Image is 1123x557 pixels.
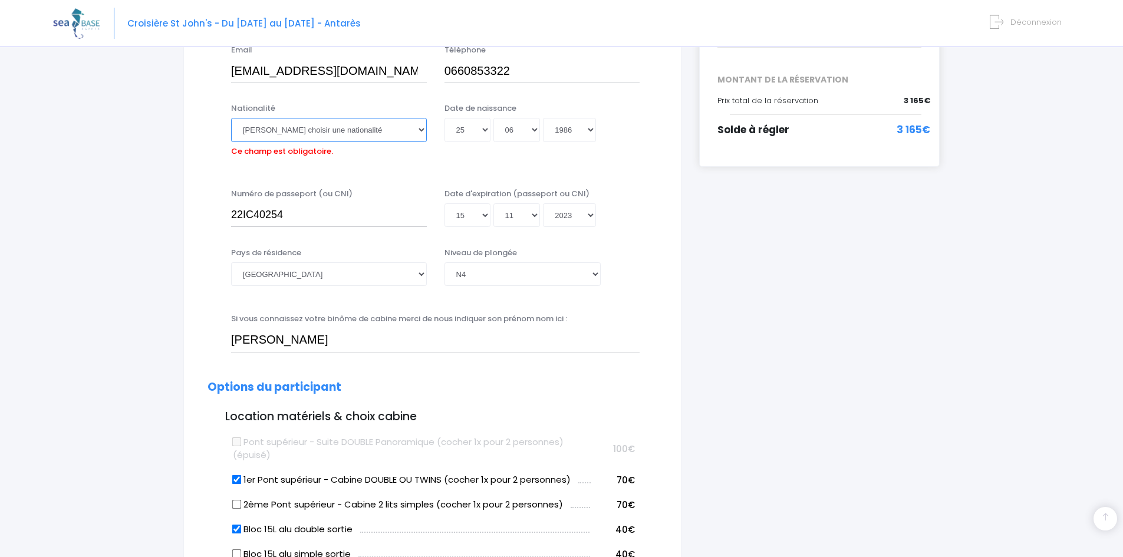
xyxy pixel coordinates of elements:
span: Prix total de la réservation [717,95,818,106]
label: Niveau de plongée [444,247,517,259]
h2: Options du participant [208,381,657,394]
span: 3 165€ [897,123,930,138]
span: Solde à régler [717,123,789,137]
label: Si vous connaissez votre binôme de cabine merci de nous indiquer son prénom nom ici : [231,313,567,325]
span: 3 165€ [904,95,930,107]
label: Pont supérieur - Suite DOUBLE Panoramique (cocher 1x pour 2 personnes) (épuisé) [233,436,591,462]
span: 70€ [617,474,635,486]
span: Croisière St John's - Du [DATE] au [DATE] - Antarès [127,17,361,29]
input: 2ème Pont supérieur - Cabine 2 lits simples (cocher 1x pour 2 personnes) [232,500,242,509]
label: Ce champ est obligatoire. [231,142,333,157]
label: Email [231,44,252,56]
label: 1er Pont supérieur - Cabine DOUBLE OU TWINS (cocher 1x pour 2 personnes) [233,473,571,487]
label: Bloc 15L alu double sortie [233,523,353,536]
label: 2ème Pont supérieur - Cabine 2 lits simples (cocher 1x pour 2 personnes) [233,498,563,512]
span: 100€ [613,443,635,455]
input: Pont supérieur - Suite DOUBLE Panoramique (cocher 1x pour 2 personnes) (épuisé) [232,437,242,446]
input: Bloc 15L alu double sortie [232,525,242,534]
span: 70€ [617,499,635,511]
label: Nationalité [231,103,275,114]
label: Date de naissance [444,103,516,114]
label: Date d'expiration (passeport ou CNI) [444,188,590,200]
span: MONTANT DE LA RÉSERVATION [709,74,930,86]
label: Numéro de passeport (ou CNI) [231,188,353,200]
label: Téléphone [444,44,486,56]
h3: Location matériels & choix cabine [208,410,657,424]
span: 40€ [615,523,635,536]
input: 1er Pont supérieur - Cabine DOUBLE OU TWINS (cocher 1x pour 2 personnes) [232,475,242,485]
span: Déconnexion [1010,17,1062,28]
label: Pays de résidence [231,247,301,259]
